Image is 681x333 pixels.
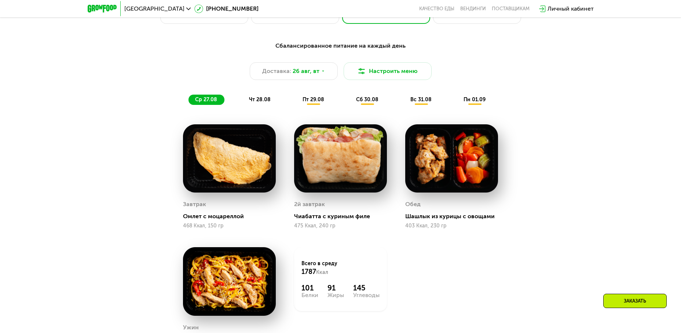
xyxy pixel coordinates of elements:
[353,292,380,298] div: Углеводы
[303,96,324,103] span: пт 29.08
[327,283,344,292] div: 91
[294,213,393,220] div: Чиабатта с куриным филе
[353,283,380,292] div: 145
[294,223,387,229] div: 475 Ккал, 240 гр
[183,213,282,220] div: Омлет с моцареллой
[316,269,328,275] span: Ккал
[301,268,316,276] span: 1787
[301,260,380,276] div: Всего в среду
[183,322,199,333] div: Ужин
[492,6,530,12] div: поставщикам
[249,96,271,103] span: чт 28.08
[356,96,378,103] span: сб 30.08
[183,223,276,229] div: 468 Ккал, 150 гр
[301,283,318,292] div: 101
[327,292,344,298] div: Жиры
[293,67,319,76] span: 26 авг, вт
[405,213,504,220] div: Шашлык из курицы с овощами
[124,41,558,51] div: Сбалансированное питание на каждый день
[294,199,325,210] div: 2й завтрак
[405,199,421,210] div: Обед
[183,199,206,210] div: Завтрак
[124,6,184,12] span: [GEOGRAPHIC_DATA]
[548,4,594,13] div: Личный кабинет
[194,4,259,13] a: [PHONE_NUMBER]
[419,6,454,12] a: Качество еды
[301,292,318,298] div: Белки
[410,96,432,103] span: вс 31.08
[460,6,486,12] a: Вендинги
[262,67,291,76] span: Доставка:
[195,96,217,103] span: ср 27.08
[603,294,667,308] div: Заказать
[464,96,486,103] span: пн 01.09
[405,223,498,229] div: 403 Ккал, 230 гр
[344,62,432,80] button: Настроить меню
